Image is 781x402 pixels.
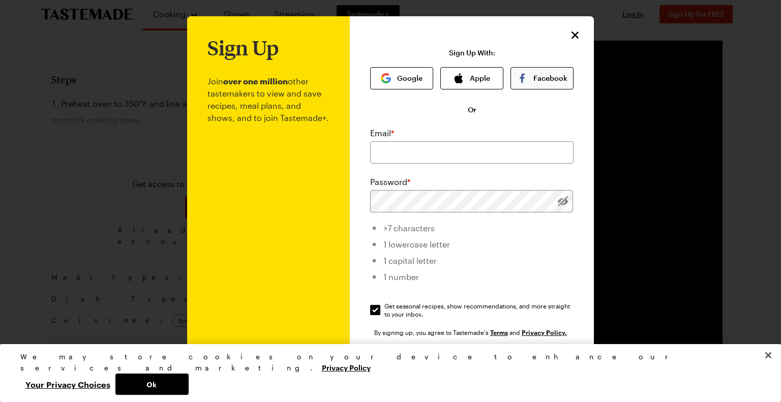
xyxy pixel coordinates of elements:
[490,328,508,336] a: Tastemade Terms of Service
[374,327,569,337] div: By signing up, you agree to Tastemade's and
[568,28,582,42] button: Close
[440,67,503,89] button: Apple
[468,105,476,115] span: Or
[370,127,394,139] label: Email
[370,305,380,315] input: Get seasonal recipes, show recommendations, and more straight to your inbox.
[223,76,288,86] b: over one million
[449,49,495,57] p: Sign Up With:
[207,37,279,59] h1: Sign Up
[510,67,574,89] button: Facebook
[757,344,779,366] button: Close
[20,351,753,374] div: We may store cookies on your device to enhance our services and marketing.
[115,374,189,395] button: Ok
[522,328,567,336] a: Tastemade Privacy Policy
[383,239,450,249] span: 1 lowercase letter
[383,272,419,282] span: 1 number
[370,67,433,89] button: Google
[383,256,437,265] span: 1 capital letter
[20,351,753,395] div: Privacy
[322,362,371,372] a: More information about your privacy, opens in a new tab
[383,223,435,233] span: >7 characters
[370,176,410,188] label: Password
[384,302,575,318] span: Get seasonal recipes, show recommendations, and more straight to your inbox.
[20,374,115,395] button: Your Privacy Choices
